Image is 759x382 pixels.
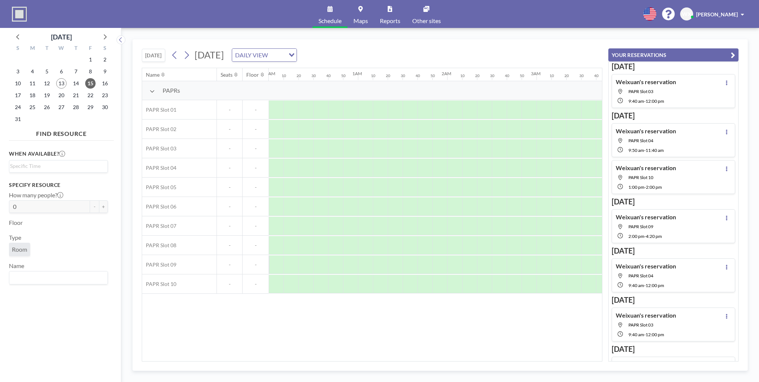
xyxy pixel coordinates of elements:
div: 20 [386,73,390,78]
input: Search for option [10,273,103,283]
div: 3AM [531,71,541,76]
span: Thursday, August 14, 2025 [71,78,81,89]
label: Name [9,262,24,270]
div: M [25,44,40,54]
input: Search for option [10,162,103,170]
div: 30 [490,73,494,78]
div: 40 [326,73,331,78]
span: 9:40 AM [628,332,644,337]
span: - [217,223,242,229]
div: Name [146,71,160,78]
span: PAPR Slot 09 [142,261,176,268]
span: Sunday, August 31, 2025 [13,114,23,124]
h4: Weixuan's reservation [616,312,676,319]
h4: Weixuan's reservation [616,361,676,368]
span: DAILY VIEW [234,50,269,60]
span: PAPR Slot 04 [628,138,653,143]
div: [DATE] [51,32,72,42]
span: PAPR Slot 03 [142,145,176,152]
h4: Weixuan's reservation [616,164,676,172]
div: 30 [401,73,405,78]
span: - [644,233,646,239]
div: W [54,44,69,54]
h3: [DATE] [612,295,735,305]
span: - [217,203,242,210]
span: 12:00 PM [646,283,664,288]
label: Floor [9,219,23,226]
span: - [644,147,646,153]
span: Saturday, August 23, 2025 [100,90,110,101]
h3: [DATE] [612,197,735,206]
div: 20 [564,73,569,78]
div: 10 [282,73,286,78]
span: - [243,165,269,171]
div: 2AM [442,71,451,76]
span: - [217,165,242,171]
input: Search for option [270,50,284,60]
div: S [11,44,25,54]
span: Friday, August 22, 2025 [85,90,96,101]
span: - [217,184,242,191]
span: [DATE] [195,49,224,60]
span: - [217,261,242,268]
span: - [644,184,646,190]
span: [PERSON_NAME] [696,11,738,17]
span: Tuesday, August 19, 2025 [42,90,52,101]
span: Tuesday, August 5, 2025 [42,66,52,77]
label: How many people? [9,191,63,199]
span: Friday, August 29, 2025 [85,102,96,112]
div: 20 [475,73,480,78]
span: PAPR Slot 10 [628,175,653,180]
button: + [99,200,108,213]
span: - [243,106,269,113]
span: Wednesday, August 20, 2025 [56,90,67,101]
span: - [243,203,269,210]
span: Monday, August 18, 2025 [27,90,38,101]
span: Friday, August 15, 2025 [85,78,96,89]
span: Friday, August 1, 2025 [85,54,96,65]
span: - [217,126,242,133]
span: PAPR Slot 03 [628,322,653,328]
div: Seats [221,71,233,78]
div: Search for option [9,160,108,172]
span: 11:40 AM [646,147,664,153]
span: - [644,98,646,104]
div: 1AM [352,71,362,76]
div: Search for option [232,49,297,61]
span: PAPR Slot 02 [142,126,176,133]
label: Type [9,234,21,241]
span: Saturday, August 16, 2025 [100,78,110,89]
span: 9:50 AM [628,147,644,153]
span: - [217,106,242,113]
span: PAPR Slot 06 [142,203,176,210]
span: Reports [380,18,400,24]
h3: [DATE] [612,111,735,120]
span: PAPR Slot 04 [628,273,653,278]
span: - [217,145,242,152]
h4: Weixuan's reservation [616,78,676,86]
span: Maps [353,18,368,24]
span: - [217,281,242,287]
span: Other sites [412,18,441,24]
span: 12:00 PM [646,332,664,337]
span: PAPR Slot 09 [628,224,653,229]
button: YOUR RESERVATIONS [608,48,739,61]
span: Sunday, August 24, 2025 [13,102,23,112]
div: 30 [579,73,584,78]
span: - [243,242,269,249]
span: Wednesday, August 27, 2025 [56,102,67,112]
h4: Weixuan's reservation [616,213,676,221]
h3: Specify resource [9,182,108,188]
span: Monday, August 11, 2025 [27,78,38,89]
div: T [68,44,83,54]
span: 12:00 PM [646,98,664,104]
span: Sunday, August 10, 2025 [13,78,23,89]
span: Sunday, August 3, 2025 [13,66,23,77]
div: 50 [430,73,435,78]
span: Monday, August 4, 2025 [27,66,38,77]
div: 20 [297,73,301,78]
span: PAPR Slot 03 [628,89,653,94]
span: Monday, August 25, 2025 [27,102,38,112]
span: 2:00 PM [646,184,662,190]
h3: [DATE] [612,62,735,71]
